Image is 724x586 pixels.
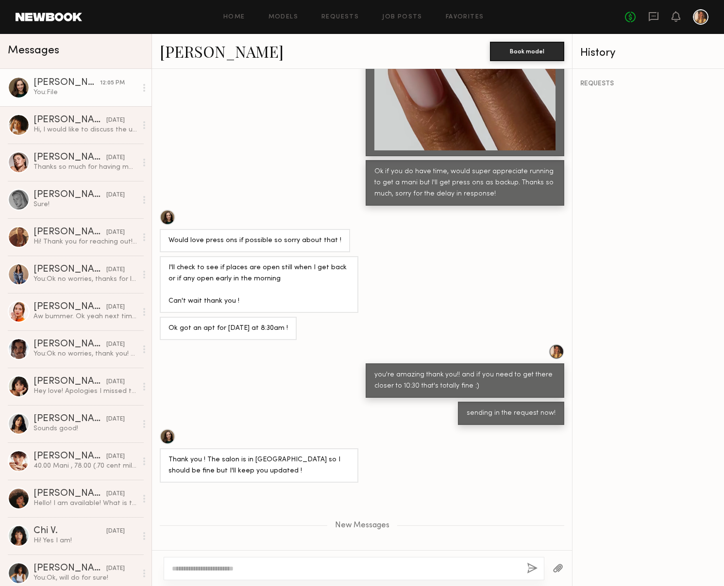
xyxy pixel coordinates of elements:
[34,190,106,200] div: [PERSON_NAME]
[34,88,137,97] div: You: File
[269,14,298,20] a: Models
[34,237,137,246] div: Hi! Thank you for reaching out! I believe I am available, however I am on hold for one thing with...
[374,370,556,392] div: you're amazing thank you!! and if you need to get there closer to 10:30 that's totally fine :)
[335,521,389,530] span: New Messages
[490,42,564,61] button: Book model
[160,41,284,62] a: [PERSON_NAME]
[34,414,106,424] div: [PERSON_NAME]
[34,228,106,237] div: [PERSON_NAME]
[100,79,125,88] div: 12:05 PM
[580,48,716,59] div: History
[467,408,556,419] div: sending in the request now!
[106,153,125,163] div: [DATE]
[34,526,106,536] div: Chi V.
[446,14,484,20] a: Favorites
[106,564,125,573] div: [DATE]
[168,455,350,477] div: Thank you ! The salon is in [GEOGRAPHIC_DATA] so I should be fine but I'll keep you updated !
[106,265,125,275] div: [DATE]
[34,115,106,125] div: [PERSON_NAME]
[106,489,125,499] div: [DATE]
[34,573,137,583] div: You: Ok, will do for sure!
[34,452,106,461] div: [PERSON_NAME]
[321,14,359,20] a: Requests
[106,452,125,461] div: [DATE]
[168,323,288,334] div: Ok got an apt for [DATE] at 8:30am !
[34,125,137,134] div: Hi, I would like to discuss the usage of images in Target. Please give me a call at [PHONE_NUMBER...
[490,47,564,55] a: Book model
[8,45,59,56] span: Messages
[106,303,125,312] div: [DATE]
[34,340,106,349] div: [PERSON_NAME]
[34,78,100,88] div: [PERSON_NAME]
[168,262,350,307] div: I'll check to see if places are open still when I get back or if any open early in the morning Ca...
[34,499,137,508] div: Hello! I am available! What is the rate for the shoot?
[34,564,106,573] div: [PERSON_NAME]
[106,415,125,424] div: [DATE]
[34,387,137,396] div: Hey love! Apologies I missed this but please keep me in mind for future projects 🫶🏽✨
[34,377,106,387] div: [PERSON_NAME]
[34,302,106,312] div: [PERSON_NAME]
[168,235,341,246] div: Would love press ons if possible so sorry about that !
[34,275,137,284] div: You: Ok no worries, thanks for letting me know! Next time :)
[34,265,106,275] div: [PERSON_NAME]
[106,340,125,349] div: [DATE]
[106,377,125,387] div: [DATE]
[382,14,422,20] a: Job Posts
[223,14,245,20] a: Home
[34,312,137,321] div: Aw bummer. Ok yeah next time please!
[34,153,106,163] div: [PERSON_NAME]
[106,116,125,125] div: [DATE]
[106,191,125,200] div: [DATE]
[580,81,716,87] div: REQUESTS
[34,461,137,471] div: 40.00 Mani , 78.00 (.70 cent mile ) Thank you! Love you x
[34,536,137,545] div: Hi! Yes I am!
[106,527,125,536] div: [DATE]
[34,163,137,172] div: Thanks so much for having me!! :) Address: [PERSON_NAME] [STREET_ADDRESS][PERSON_NAME]
[374,166,556,200] div: Ok if you do have time, would super appreciate running to get a mani but I'll get press ons as ba...
[106,228,125,237] div: [DATE]
[34,424,137,433] div: Sounds good!
[34,200,137,209] div: Sure!
[34,349,137,358] div: You: Ok no worries, thank you! Will take a look and keep you posted on the next one :)
[34,489,106,499] div: [PERSON_NAME]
